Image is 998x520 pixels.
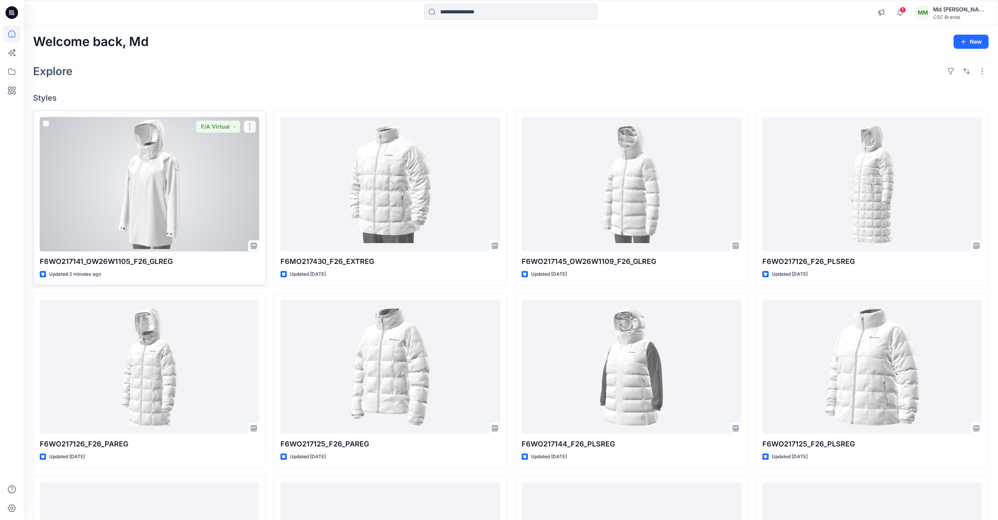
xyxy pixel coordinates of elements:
button: New [954,35,989,49]
div: Md [PERSON_NAME] [933,5,988,14]
p: Updated [DATE] [290,453,326,461]
p: Updated [DATE] [531,270,567,278]
p: Updated [DATE] [531,453,567,461]
p: Updated [DATE] [49,453,85,461]
a: F6WO217126_F26_PAREG [40,300,259,434]
h4: Styles [33,93,989,103]
span: 1 [900,7,906,13]
p: F6WO217126_F26_PAREG [40,439,259,450]
p: F6WO217141_OW26W1105_F26_GLREG [40,256,259,267]
p: Updated 2 minutes ago [49,270,101,278]
p: F6WO217125_F26_PAREG [280,439,500,450]
p: F6WO217145_OW26W1109_F26_GLREG [522,256,741,267]
a: F6WO217141_OW26W1105_F26_GLREG [40,117,259,251]
a: F6WO217126_F26_PLSREG [762,117,982,251]
a: F6WO217125_F26_PAREG [280,300,500,434]
h2: Welcome back, Md [33,35,149,49]
p: F6MO217430_F26_EXTREG [280,256,500,267]
p: F6WO217125_F26_PLSREG [762,439,982,450]
p: Updated [DATE] [290,270,326,278]
a: F6MO217430_F26_EXTREG [280,117,500,251]
a: F6WO217125_F26_PLSREG [762,300,982,434]
div: MM [916,6,930,20]
div: CSC Brands [933,14,988,20]
a: F6WO217145_OW26W1109_F26_GLREG [522,117,741,251]
p: Updated [DATE] [772,270,808,278]
a: F6WO217144_F26_PLSREG [522,300,741,434]
h2: Explore [33,65,73,77]
p: F6WO217126_F26_PLSREG [762,256,982,267]
p: Updated [DATE] [772,453,808,461]
p: F6WO217144_F26_PLSREG [522,439,741,450]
